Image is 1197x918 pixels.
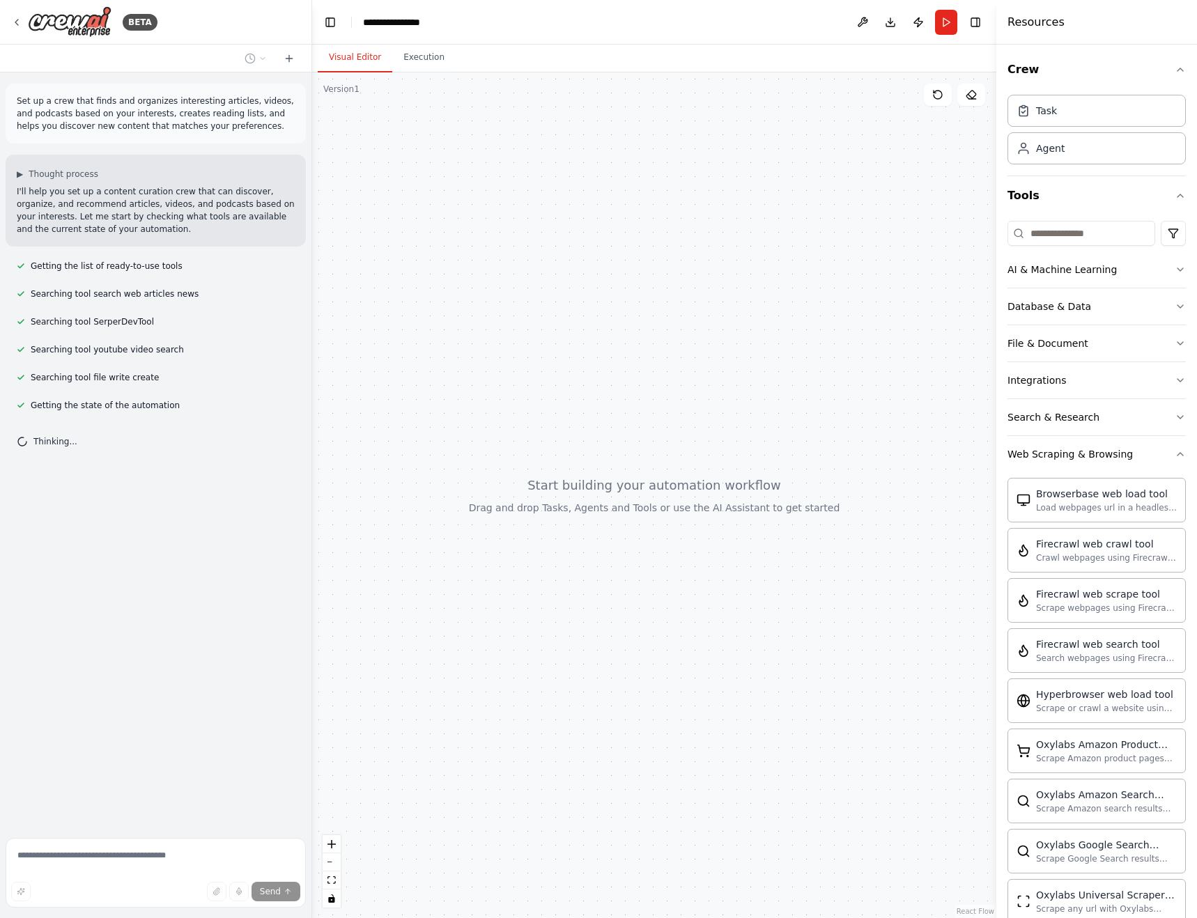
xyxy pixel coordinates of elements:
button: Web Scraping & Browsing [1007,436,1186,472]
img: FirecrawlScrapeWebsiteTool [1017,593,1030,607]
div: Scrape Google Search results with Oxylabs Google Search Scraper [1036,853,1177,864]
button: ▶Thought process [17,169,98,180]
nav: breadcrumb [363,15,432,29]
h4: Resources [1007,14,1065,31]
button: Hide right sidebar [966,13,985,32]
div: Oxylabs Google Search Scraper tool [1036,838,1177,852]
span: Thinking... [33,436,77,447]
div: Oxylabs Amazon Product Scraper tool [1036,738,1177,752]
div: AI & Machine Learning [1007,263,1117,277]
button: Crew [1007,50,1186,89]
div: Database & Data [1007,299,1091,313]
img: OxylabsAmazonProductScraperTool [1017,744,1030,758]
img: FirecrawlSearchTool [1017,644,1030,658]
button: fit view [323,871,341,889]
button: AI & Machine Learning [1007,251,1186,288]
img: HyperbrowserLoadTool [1017,694,1030,708]
div: Scrape or crawl a website using Hyperbrowser and return the contents in properly formatted markdo... [1036,703,1177,714]
div: Oxylabs Universal Scraper tool [1036,888,1177,902]
button: Search & Research [1007,399,1186,435]
div: Oxylabs Amazon Search Scraper tool [1036,788,1177,802]
div: React Flow controls [323,835,341,908]
button: File & Document [1007,325,1186,361]
button: Integrations [1007,362,1186,398]
div: Crawl webpages using Firecrawl and return the contents [1036,552,1177,563]
div: File & Document [1007,336,1088,350]
img: Logo [28,6,111,38]
span: Getting the state of the automation [31,400,180,411]
button: Database & Data [1007,288,1186,325]
button: Visual Editor [318,43,392,72]
div: Search & Research [1007,410,1099,424]
span: Send [260,886,281,897]
p: Set up a crew that finds and organizes interesting articles, videos, and podcasts based on your i... [17,95,295,132]
a: React Flow attribution [957,908,994,915]
button: Improve this prompt [11,882,31,901]
div: Scrape any url with Oxylabs Universal Scraper [1036,903,1177,915]
span: ▶ [17,169,23,180]
div: Agent [1036,141,1065,155]
div: Search webpages using Firecrawl and return the results [1036,653,1177,664]
div: BETA [123,14,157,31]
img: BrowserbaseLoadTool [1017,493,1030,507]
span: Thought process [29,169,98,180]
button: Upload files [207,882,226,901]
div: Web Scraping & Browsing [1007,447,1133,461]
span: Searching tool youtube video search [31,344,184,355]
img: OxylabsAmazonSearchScraperTool [1017,794,1030,808]
button: Send [252,882,300,901]
div: Firecrawl web crawl tool [1036,537,1177,551]
div: Firecrawl web search tool [1036,637,1177,651]
div: Firecrawl web scrape tool [1036,587,1177,601]
img: FirecrawlCrawlWebsiteTool [1017,543,1030,557]
button: Execution [392,43,456,72]
button: Hide left sidebar [321,13,340,32]
button: toggle interactivity [323,889,341,908]
div: Version 1 [323,84,360,95]
button: zoom in [323,835,341,853]
div: Browserbase web load tool [1036,487,1177,501]
span: Searching tool search web articles news [31,288,199,299]
div: Crew [1007,89,1186,176]
button: Click to speak your automation idea [229,882,249,901]
div: Scrape Amazon product pages with Oxylabs Amazon Product Scraper [1036,753,1177,764]
div: Task [1036,104,1057,118]
div: Scrape Amazon search results with Oxylabs Amazon Search Scraper [1036,803,1177,814]
img: OxylabsUniversalScraperTool [1017,894,1030,908]
span: Searching tool SerperDevTool [31,316,154,327]
img: OxylabsGoogleSearchScraperTool [1017,844,1030,858]
span: Getting the list of ready-to-use tools [31,260,183,272]
button: zoom out [323,853,341,871]
div: Load webpages url in a headless browser using Browserbase and return the contents [1036,502,1177,513]
p: I'll help you set up a content curation crew that can discover, organize, and recommend articles,... [17,185,295,235]
div: Scrape webpages using Firecrawl and return the contents [1036,602,1177,614]
div: Integrations [1007,373,1066,387]
button: Tools [1007,176,1186,215]
button: Start a new chat [278,50,300,67]
div: Hyperbrowser web load tool [1036,687,1177,701]
button: Switch to previous chat [239,50,272,67]
span: Searching tool file write create [31,372,159,383]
